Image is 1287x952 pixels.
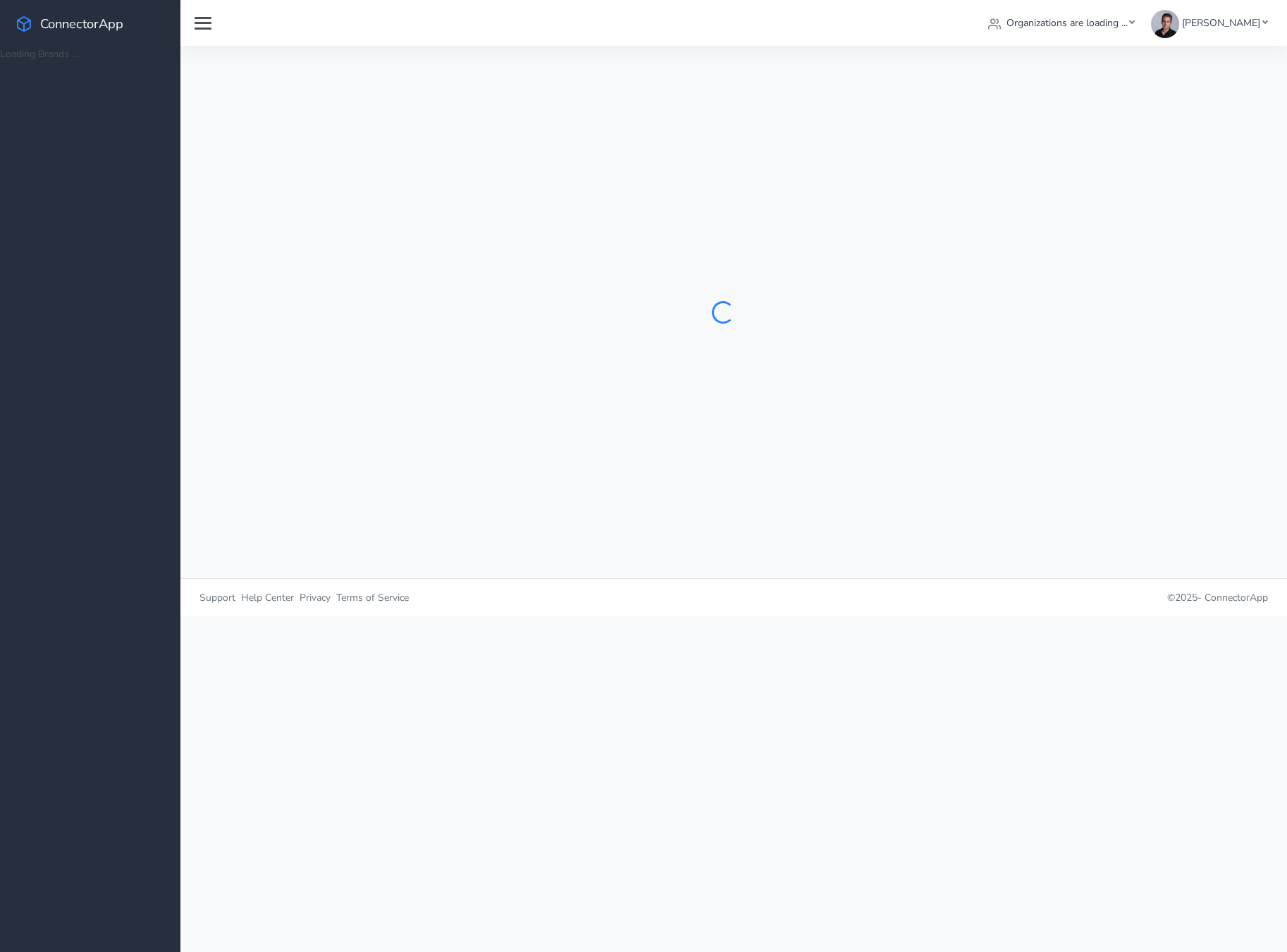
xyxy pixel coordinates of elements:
span: Privacy [300,591,331,604]
a: Organizations are loading ... [983,10,1140,36]
span: Support [199,591,235,604]
span: Organizations are loading ... [1006,16,1128,30]
p: © 2025 - [744,590,1268,605]
span: ConnectorApp [1205,591,1268,604]
img: Ashley Heron [1151,10,1179,38]
a: [PERSON_NAME] [1145,10,1273,36]
span: Terms of Service [336,591,409,604]
span: Help Center [241,591,294,604]
span: ConnectorApp [40,15,123,32]
span: [PERSON_NAME] [1182,16,1260,30]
